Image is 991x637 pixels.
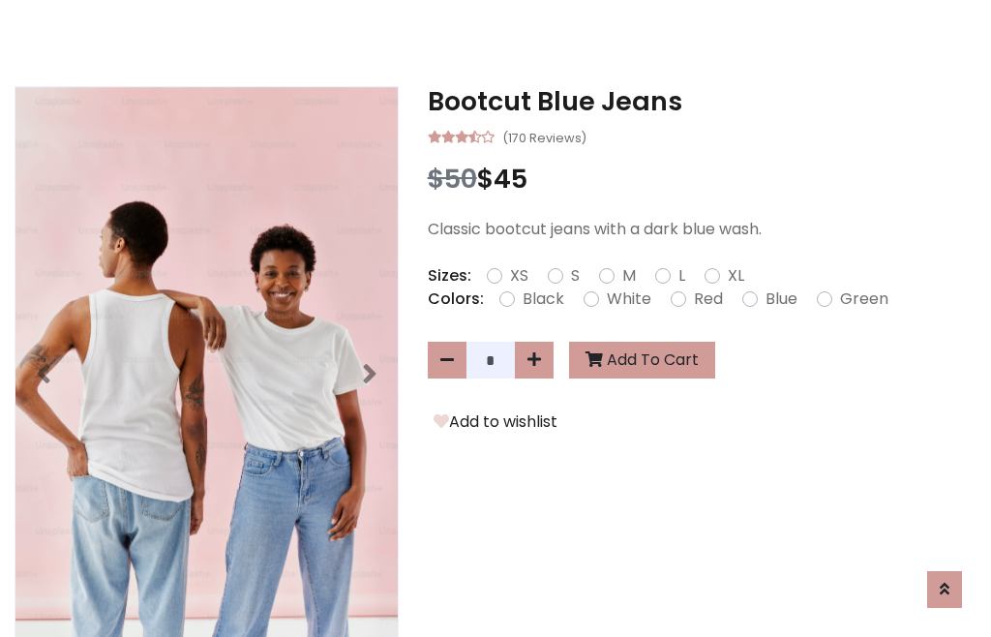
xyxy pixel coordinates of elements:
p: Classic bootcut jeans with a dark blue wash. [428,218,976,241]
label: XL [728,264,744,288]
label: Blue [766,288,797,311]
h3: Bootcut Blue Jeans [428,86,976,117]
label: L [678,264,685,288]
label: Green [840,288,888,311]
span: $50 [428,161,477,197]
label: XS [510,264,528,288]
label: S [571,264,580,288]
button: Add To Cart [569,342,715,379]
p: Sizes: [428,264,471,288]
button: Add to wishlist [428,409,563,435]
small: (170 Reviews) [502,125,586,148]
label: White [607,288,651,311]
h3: $ [428,164,976,195]
label: Red [694,288,723,311]
label: M [622,264,636,288]
p: Colors: [428,288,484,311]
label: Black [523,288,564,311]
span: 45 [494,161,527,197]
